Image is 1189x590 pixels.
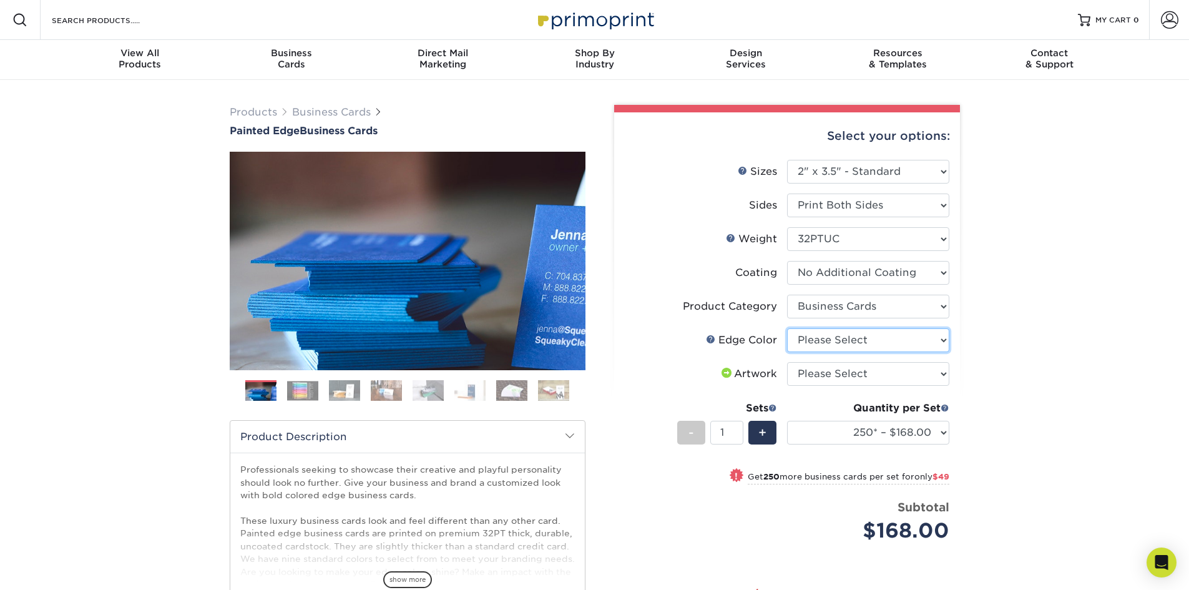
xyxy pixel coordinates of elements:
[519,40,670,80] a: Shop ByIndustry
[367,40,519,80] a: Direct MailMarketing
[215,47,367,59] span: Business
[735,470,738,483] span: !
[796,516,949,546] div: $168.00
[726,232,777,247] div: Weight
[735,265,777,280] div: Coating
[64,40,216,80] a: View AllProducts
[454,380,486,401] img: Business Cards 06
[738,164,777,179] div: Sizes
[914,472,949,481] span: only
[292,106,371,118] a: Business Cards
[748,472,949,484] small: Get more business cards per set for
[719,366,777,381] div: Artwork
[367,47,519,59] span: Direct Mail
[215,47,367,70] div: Cards
[670,47,822,59] span: Design
[822,47,974,59] span: Resources
[215,40,367,80] a: BusinessCards
[538,380,569,401] img: Business Cards 08
[974,47,1125,70] div: & Support
[519,47,670,59] span: Shop By
[683,299,777,314] div: Product Category
[230,106,277,118] a: Products
[64,47,216,70] div: Products
[974,40,1125,80] a: Contact& Support
[822,47,974,70] div: & Templates
[706,333,777,348] div: Edge Color
[932,472,949,481] span: $49
[624,112,950,160] div: Select your options:
[371,380,402,401] img: Business Cards 04
[230,125,300,137] span: Painted Edge
[413,380,444,401] img: Business Cards 05
[383,571,432,588] span: show more
[688,423,694,442] span: -
[245,376,276,407] img: Business Cards 01
[822,40,974,80] a: Resources& Templates
[763,472,780,481] strong: 250
[329,380,360,401] img: Business Cards 03
[230,421,585,453] h2: Product Description
[230,125,585,137] a: Painted EdgeBusiness Cards
[1095,15,1131,26] span: MY CART
[532,6,657,33] img: Primoprint
[367,47,519,70] div: Marketing
[670,40,822,80] a: DesignServices
[287,381,318,400] img: Business Cards 02
[230,83,585,439] img: Painted Edge 01
[1133,16,1139,24] span: 0
[496,380,527,401] img: Business Cards 07
[787,401,949,416] div: Quantity per Set
[758,423,766,442] span: +
[51,12,172,27] input: SEARCH PRODUCTS.....
[974,47,1125,59] span: Contact
[749,198,777,213] div: Sides
[670,47,822,70] div: Services
[519,47,670,70] div: Industry
[677,401,777,416] div: Sets
[1147,548,1177,578] div: Open Intercom Messenger
[64,47,216,59] span: View All
[230,125,585,137] h1: Business Cards
[898,500,949,514] strong: Subtotal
